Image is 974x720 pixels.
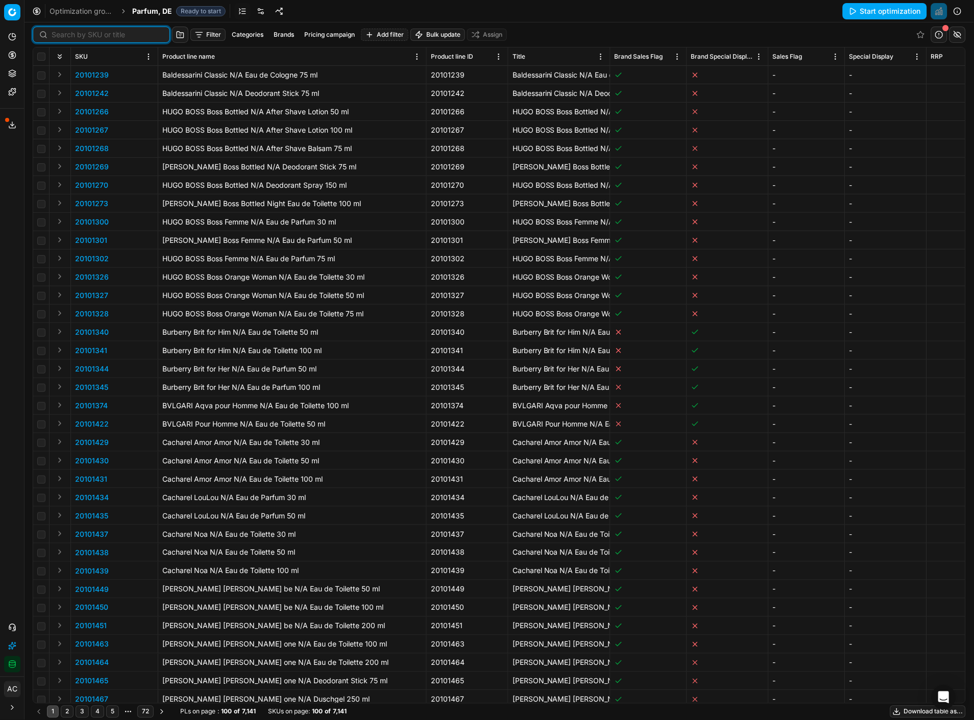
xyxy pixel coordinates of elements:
[431,382,504,392] div: 20101345
[431,107,504,117] div: 20101266
[769,617,845,635] td: -
[162,217,422,227] div: HUGO BOSS Boss Femme N/A Eau de Parfum 30 ml
[513,180,606,190] p: HUGO BOSS Boss Bottled N/A Deodorant Spray 150 ml
[162,107,422,117] div: HUGO BOSS Boss Bottled N/A After Shave Lotion 50 ml
[769,176,845,194] td: -
[431,290,504,301] div: 20101327
[75,162,109,172] button: 20101269
[54,436,66,448] button: Expand
[845,672,927,690] td: -
[769,562,845,580] td: -
[75,548,109,558] button: 20101438
[769,341,845,360] td: -
[769,452,845,470] td: -
[513,254,606,264] p: HUGO BOSS Boss Femme N/A Eau de Parfum 75 ml
[75,309,109,319] button: 20101328
[54,619,66,632] button: Expand
[845,194,927,213] td: -
[769,635,845,654] td: -
[54,491,66,503] button: Expand
[431,125,504,135] div: 20101267
[54,289,66,301] button: Expand
[75,401,108,411] button: 20101374
[75,584,109,594] p: 20101449
[75,272,109,282] button: 20101326
[75,456,109,466] p: 20101430
[270,29,298,41] button: Brands
[75,658,109,668] p: 20101464
[54,68,66,81] button: Expand
[75,566,109,576] button: 20101439
[75,639,109,650] p: 20101463
[76,706,89,718] button: 3
[845,433,927,452] td: -
[769,543,845,562] td: -
[431,254,504,264] div: 20101302
[431,401,504,411] div: 20101374
[75,327,109,337] button: 20101340
[845,84,927,103] td: -
[162,235,422,245] div: [PERSON_NAME] Boss Femme N/A Eau de Parfum 50 ml
[769,158,845,176] td: -
[54,270,66,283] button: Expand
[769,672,845,690] td: -
[769,250,845,268] td: -
[75,676,108,686] button: 20101465
[75,474,107,484] button: 20101431
[137,706,154,718] button: 72
[513,217,606,227] p: HUGO BOSS Boss Femme N/A Eau de Parfum 30 ml
[54,252,66,264] button: Expand
[54,105,66,117] button: Expand
[75,88,109,98] button: 20101242
[845,599,927,617] td: -
[75,107,109,117] button: 20101266
[54,473,66,485] button: Expand
[54,307,66,319] button: Expand
[4,681,20,698] button: AC
[54,417,66,430] button: Expand
[513,107,606,117] p: HUGO BOSS Boss Bottled N/A After Shave Lotion 50 ml
[431,345,504,356] div: 20101341
[106,706,119,718] button: 5
[513,419,606,429] p: BVLGARI Pour Homme N/A Eau de Toilette 50 ml
[75,419,109,429] button: 20101422
[156,706,168,718] button: Go to next page
[513,272,606,282] p: HUGO BOSS Boss Orange Woman N/A Eau de Toilette 30 ml
[843,3,927,19] button: Start optimization
[431,235,504,245] div: 20101301
[769,268,845,286] td: -
[54,197,66,209] button: Expand
[769,286,845,305] td: -
[54,381,66,393] button: Expand
[162,345,422,356] div: Burberry Brit for Him N/A Eau de Toilette 100 ml
[691,53,754,61] span: Brand Special Display
[845,305,927,323] td: -
[54,656,66,668] button: Expand
[431,162,504,172] div: 20101269
[52,30,163,40] input: Search by SKU or title
[361,29,408,41] button: Add filter
[431,217,504,227] div: 20101300
[431,143,504,154] div: 20101268
[513,198,606,209] p: [PERSON_NAME] Boss Bottled Night Eau de Toilette 100 ml
[162,327,422,337] div: Burberry Brit for Him N/A Eau de Toilette 50 ml
[75,621,107,631] p: 20101451
[190,29,226,41] button: Filter
[769,213,845,231] td: -
[75,217,109,227] button: 20101300
[75,437,109,448] button: 20101429
[845,525,927,543] td: -
[132,6,172,16] span: Parfum, DE
[162,162,422,172] div: [PERSON_NAME] Boss Bottled N/A Deodorant Stick 75 ml
[410,29,465,41] button: Bulk update
[162,272,422,282] div: HUGO BOSS Boss Orange Woman N/A Eau de Toilette 30 ml
[228,29,267,41] button: Categories
[54,509,66,522] button: Expand
[75,694,108,705] button: 20101467
[54,399,66,411] button: Expand
[769,415,845,433] td: -
[845,323,927,341] td: -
